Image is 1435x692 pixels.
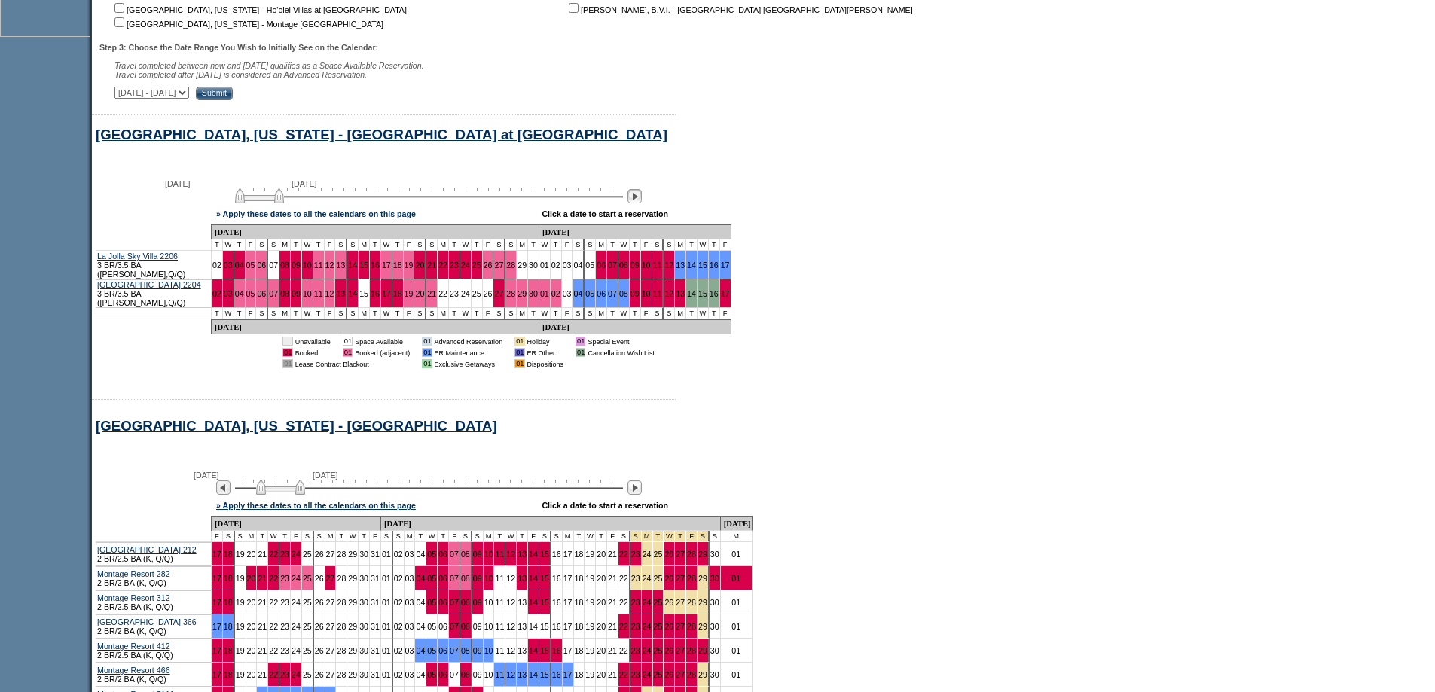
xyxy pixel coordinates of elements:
[506,261,515,270] a: 28
[303,574,312,583] a: 25
[619,574,628,583] a: 22
[371,289,380,298] a: 16
[529,622,538,631] a: 14
[292,646,301,655] a: 24
[405,622,414,631] a: 03
[473,574,482,583] a: 09
[552,598,561,607] a: 16
[427,550,436,559] a: 05
[619,261,628,270] a: 08
[619,622,628,631] a: 22
[597,622,606,631] a: 20
[292,261,301,270] a: 09
[416,598,425,607] a: 04
[348,261,357,270] a: 14
[359,622,368,631] a: 30
[608,261,617,270] a: 07
[710,598,719,607] a: 30
[224,622,233,631] a: 18
[416,574,425,583] a: 04
[450,622,459,631] a: 07
[216,480,231,495] img: Previous
[698,622,707,631] a: 29
[518,550,527,559] a: 13
[224,261,233,270] a: 03
[540,550,549,559] a: 15
[563,598,572,607] a: 17
[394,550,403,559] a: 02
[258,646,267,655] a: 21
[269,622,278,631] a: 22
[394,598,403,607] a: 02
[97,569,170,578] a: Montage Resort 282
[731,598,740,607] a: 01
[325,261,334,270] a: 12
[269,261,278,270] a: 07
[337,598,346,607] a: 28
[552,622,561,631] a: 16
[585,550,594,559] a: 19
[236,598,245,607] a: 19
[326,598,335,607] a: 27
[427,598,436,607] a: 05
[506,550,515,559] a: 12
[551,261,560,270] a: 02
[643,622,652,631] a: 24
[394,574,403,583] a: 02
[710,261,719,270] a: 16
[235,289,244,298] a: 04
[687,289,696,298] a: 14
[461,289,470,298] a: 24
[631,598,640,607] a: 23
[405,550,414,559] a: 03
[461,598,470,607] a: 08
[676,574,685,583] a: 27
[653,289,662,298] a: 11
[382,550,391,559] a: 01
[235,261,244,270] a: 04
[348,574,357,583] a: 29
[405,598,414,607] a: 03
[540,574,549,583] a: 15
[710,622,719,631] a: 30
[608,622,617,631] a: 21
[303,598,312,607] a: 25
[484,289,493,298] a: 26
[438,598,447,607] a: 06
[280,550,289,559] a: 23
[494,289,503,298] a: 27
[359,261,368,270] a: 15
[721,289,730,298] a: 17
[585,574,594,583] a: 19
[597,598,606,607] a: 20
[382,598,391,607] a: 01
[415,289,424,298] a: 20
[642,261,651,270] a: 10
[405,289,414,298] a: 19
[258,622,267,631] a: 21
[371,574,380,583] a: 31
[393,261,402,270] a: 18
[710,289,719,298] a: 16
[326,550,335,559] a: 27
[597,550,606,559] a: 20
[630,261,640,270] a: 09
[416,622,425,631] a: 04
[473,550,482,559] a: 09
[280,289,289,298] a: 08
[359,550,368,559] a: 30
[518,598,527,607] a: 13
[698,289,707,298] a: 15
[337,550,346,559] a: 28
[597,289,606,298] a: 06
[337,622,346,631] a: 28
[382,622,391,631] a: 01
[627,480,642,495] img: Next
[348,598,357,607] a: 29
[247,550,256,559] a: 20
[382,261,391,270] a: 17
[597,574,606,583] a: 20
[315,622,324,631] a: 26
[461,261,470,270] a: 24
[438,289,447,298] a: 22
